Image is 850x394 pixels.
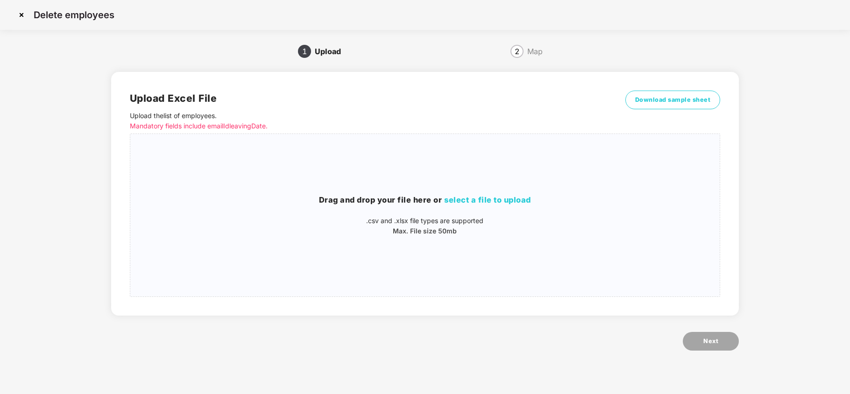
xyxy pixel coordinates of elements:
p: Max. File size 50mb [130,226,720,236]
img: svg+xml;base64,PHN2ZyBpZD0iQ3Jvc3MtMzJ4MzIiIHhtbG5zPSJodHRwOi8vd3d3LnczLm9yZy8yMDAwL3N2ZyIgd2lkdG... [14,7,29,22]
span: Download sample sheet [635,95,711,105]
span: Drag and drop your file here orselect a file to upload.csv and .xlsx file types are supportedMax.... [130,134,720,296]
div: Map [527,44,543,59]
p: Upload the list of employees . [130,111,597,131]
h3: Drag and drop your file here or [130,194,720,206]
p: .csv and .xlsx file types are supported [130,216,720,226]
span: select a file to upload [444,195,531,204]
button: Download sample sheet [625,91,721,109]
span: 2 [515,48,519,55]
div: Upload [315,44,348,59]
p: Delete employees [34,9,114,21]
h2: Upload Excel File [130,91,597,106]
span: 1 [302,48,307,55]
p: Mandatory fields include emailId leavingDate. [130,121,597,131]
